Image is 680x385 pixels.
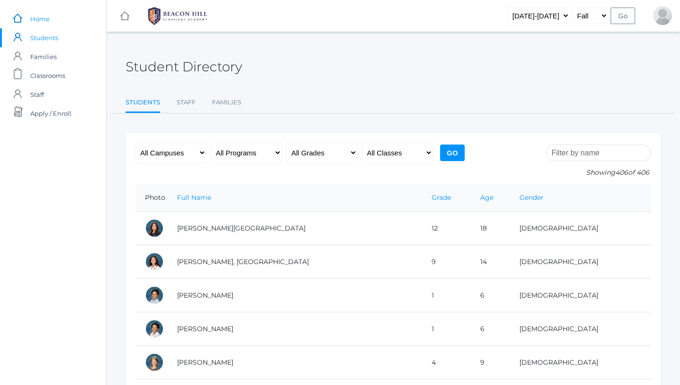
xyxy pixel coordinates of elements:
[168,279,422,312] td: [PERSON_NAME]
[212,93,241,112] a: Families
[126,60,242,74] h2: Student Directory
[471,245,510,279] td: 14
[145,353,164,372] div: Amelia Adams
[145,319,164,338] div: Grayson Abrea
[510,346,651,379] td: [DEMOGRAPHIC_DATA]
[471,312,510,346] td: 6
[546,168,651,178] p: Showing of 406
[546,145,651,161] input: Filter by name
[510,279,651,312] td: [DEMOGRAPHIC_DATA]
[177,193,211,202] a: Full Name
[126,93,160,113] a: Students
[510,245,651,279] td: [DEMOGRAPHIC_DATA]
[30,9,50,28] span: Home
[440,145,465,161] input: Go
[168,312,422,346] td: [PERSON_NAME]
[471,212,510,245] td: 18
[510,212,651,245] td: [DEMOGRAPHIC_DATA]
[510,312,651,346] td: [DEMOGRAPHIC_DATA]
[422,346,471,379] td: 4
[168,212,422,245] td: [PERSON_NAME][GEOGRAPHIC_DATA]
[422,312,471,346] td: 1
[471,279,510,312] td: 6
[432,193,451,202] a: Grade
[136,184,168,212] th: Photo
[30,66,65,85] span: Classrooms
[30,85,44,104] span: Staff
[145,252,164,271] div: Phoenix Abdulla
[168,245,422,279] td: [PERSON_NAME], [GEOGRAPHIC_DATA]
[422,212,471,245] td: 12
[611,8,635,24] input: Go
[177,93,195,112] a: Staff
[422,279,471,312] td: 1
[142,4,213,28] img: 1_BHCALogos-05.png
[30,47,57,66] span: Families
[30,28,58,47] span: Students
[168,346,422,379] td: [PERSON_NAME]
[471,346,510,379] td: 9
[422,245,471,279] td: 9
[145,286,164,305] div: Dominic Abrea
[480,193,493,202] a: Age
[615,168,628,177] span: 406
[519,193,544,202] a: Gender
[653,6,672,25] div: Jon La Rosa
[30,104,71,123] span: Apply / Enroll
[145,219,164,238] div: Charlotte Abdulla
